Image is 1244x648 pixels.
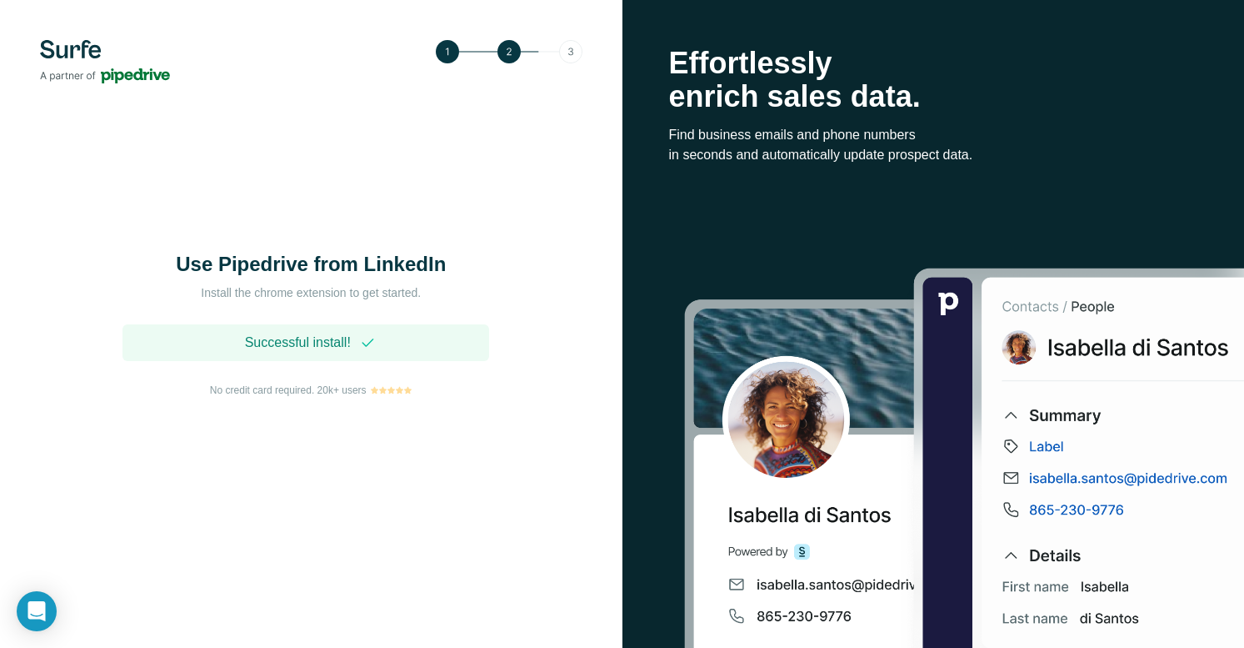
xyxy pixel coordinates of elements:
[669,145,1198,165] p: in seconds and automatically update prospect data.
[245,333,351,353] span: Successful install!
[684,266,1244,648] img: Surfe Stock Photo - Selling good vibes
[669,47,1198,80] p: Effortlessly
[144,284,477,301] p: Install the chrome extension to get started.
[210,383,367,398] span: No credit card required. 20k+ users
[436,40,582,63] img: Step 2
[669,125,1198,145] p: Find business emails and phone numbers
[40,40,170,83] img: Surfe's logo
[144,251,477,278] h1: Use Pipedrive from LinkedIn
[669,80,1198,113] p: enrich sales data.
[17,591,57,631] div: Open Intercom Messenger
